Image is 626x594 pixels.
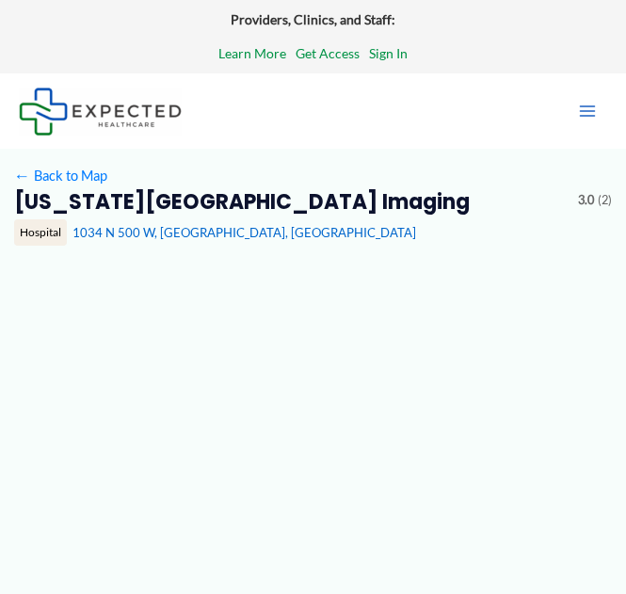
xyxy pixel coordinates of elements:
img: Expected Healthcare Logo - side, dark font, small [19,88,182,136]
button: Main menu toggle [568,91,607,131]
div: Hospital [14,219,67,246]
span: ← [14,168,31,185]
span: 3.0 [578,189,594,212]
strong: Providers, Clinics, and Staff: [231,11,395,27]
a: Get Access [296,41,360,66]
a: Sign In [369,41,408,66]
span: (2) [598,189,612,212]
a: Learn More [218,41,286,66]
a: ←Back to Map [14,163,107,188]
h2: [US_STATE][GEOGRAPHIC_DATA] Imaging [14,189,565,216]
a: 1034 N 500 W, [GEOGRAPHIC_DATA], [GEOGRAPHIC_DATA] [72,225,416,240]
